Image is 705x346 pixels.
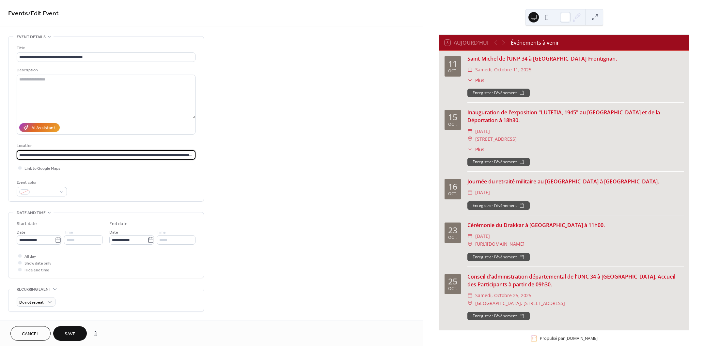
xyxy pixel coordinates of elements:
button: ​Plus [467,77,484,84]
span: [GEOGRAPHIC_DATA], [STREET_ADDRESS] [475,299,565,307]
div: ​ [467,299,473,307]
div: 15 [448,113,457,121]
div: oct. [448,236,457,240]
span: samedi, octobre 25, 2025 [475,292,531,299]
span: Event image [17,320,42,326]
div: Location [17,142,194,149]
div: Conseil d'administration départemental de l'UNC 34 à [GEOGRAPHIC_DATA]. Accueil des Participants ... [467,273,684,288]
a: [DOMAIN_NAME] [566,336,598,341]
div: AI Assistant [31,125,55,132]
div: Propulsé par [540,336,598,341]
button: Enregistrer l'événement [467,312,530,320]
span: [STREET_ADDRESS] [475,135,517,143]
span: [DATE] [475,232,490,240]
button: Enregistrer l'événement [467,201,530,210]
span: All day [24,253,36,260]
div: 11 [448,60,457,68]
span: Event details [17,34,46,40]
span: Date and time [17,209,46,216]
span: / Edit Event [28,7,59,20]
div: ​ [467,135,473,143]
div: ​ [467,232,473,240]
div: Event color [17,179,66,186]
div: oct. [448,192,457,196]
div: Cérémonie du Drakkar à [GEOGRAPHIC_DATA] à 11h00. [467,221,684,229]
button: ​Plus [467,146,484,153]
span: Plus [475,77,484,84]
div: End date [109,221,128,227]
button: Enregistrer l'événement [467,158,530,166]
button: Cancel [10,326,51,341]
span: Do not repeat [19,299,44,306]
div: Title [17,45,194,51]
button: Enregistrer l'événement [467,89,530,97]
span: Cancel [22,331,39,338]
div: ​ [467,127,473,135]
div: oct. [448,69,457,73]
div: Start date [17,221,37,227]
span: Link to Google Maps [24,165,60,172]
div: 23 [448,226,457,234]
div: ​ [467,66,473,74]
span: Time [157,229,166,236]
div: oct. [448,123,457,127]
span: Date [17,229,25,236]
div: Description [17,67,194,74]
div: ​ [467,240,473,248]
a: Events [8,7,28,20]
span: [DATE] [475,127,490,135]
span: Recurring event [17,286,51,293]
div: ​ [467,77,473,84]
span: Time [64,229,73,236]
button: Enregistrer l'événement [467,253,530,261]
span: samedi, octobre 11, 2025 [475,66,531,74]
span: Save [65,331,75,338]
div: ​ [467,189,473,196]
div: Événements à venir [511,39,559,47]
div: ​ [467,146,473,153]
button: AI Assistant [19,123,60,132]
span: [URL][DOMAIN_NAME] [475,240,525,248]
div: ​ [467,292,473,299]
div: Inauguration de l'exposition "LUTETIA, 1945" au [GEOGRAPHIC_DATA] et de la Déportation à 18h30. [467,108,684,124]
span: [DATE] [475,189,490,196]
span: Hide end time [24,267,49,274]
div: Journée du retraité militaire au [GEOGRAPHIC_DATA] à [GEOGRAPHIC_DATA]. [467,178,684,185]
div: Saint-Michel de l’UNP 34 à [GEOGRAPHIC_DATA]-Frontignan. [467,55,684,63]
div: 25 [448,277,457,285]
span: Show date only [24,260,51,267]
div: 16 [448,182,457,191]
span: Date [109,229,118,236]
button: Save [53,326,87,341]
div: oct. [448,287,457,291]
span: Plus [475,146,484,153]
